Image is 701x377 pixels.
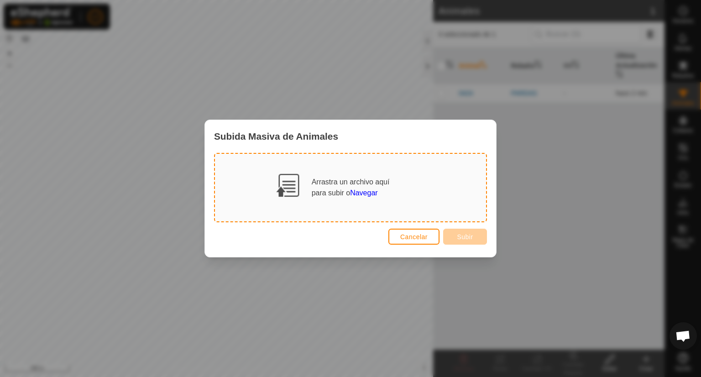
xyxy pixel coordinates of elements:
button: Cancelar [388,229,439,245]
span: Cancelar [400,233,428,241]
div: Chat abierto [670,322,697,350]
button: Subir [443,229,487,245]
div: Arrastra un archivo aquí [312,177,390,199]
span: Subida Masiva de Animales [214,129,338,143]
span: Navegar [350,189,377,197]
span: Subir [457,233,473,241]
div: para subir o [312,188,390,199]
